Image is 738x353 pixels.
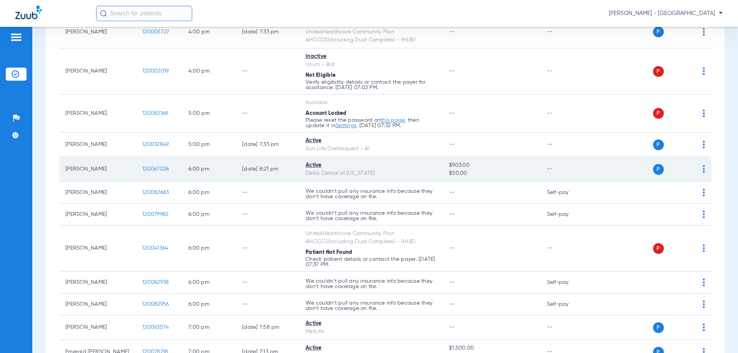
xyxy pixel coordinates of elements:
p: We couldn’t pull any insurance info because they don’t have coverage on file. [306,300,437,311]
td: 7:00 PM [182,315,236,340]
img: group-dot-blue.svg [703,189,705,196]
div: Active [306,137,437,145]
input: Search for patients [96,6,192,21]
span: 120079982 [142,212,168,217]
span: 120067026 [142,166,169,172]
td: -- [236,48,299,94]
td: 4:00 PM [182,48,236,94]
td: Self-pay [541,204,593,225]
iframe: Chat Widget [700,316,738,353]
td: -- [541,315,593,340]
span: -- [449,245,455,251]
span: 120082956 [142,302,169,307]
img: Zuub Logo [15,6,42,19]
img: group-dot-blue.svg [703,210,705,218]
span: Account Locked [306,111,347,116]
td: -- [541,16,593,48]
span: P [653,164,664,175]
td: Self-pay [541,272,593,293]
img: group-dot-blue.svg [703,278,705,286]
td: [PERSON_NAME] [59,157,136,182]
span: $903.00 [449,161,534,169]
td: Self-pay [541,293,593,315]
td: [PERSON_NAME] [59,204,136,225]
div: Active [306,344,437,352]
span: $50.00 [449,169,534,177]
td: 6:00 PM [182,272,236,293]
p: We couldn’t pull any insurance info because they don’t have coverage on file. [306,278,437,289]
td: -- [236,293,299,315]
img: group-dot-blue.svg [703,67,705,75]
span: 120063574 [142,325,169,330]
img: group-dot-blue.svg [703,141,705,148]
span: -- [449,325,455,330]
td: [DATE] 8:21 PM [236,157,299,182]
span: 120032849 [142,142,169,147]
td: -- [541,133,593,157]
img: group-dot-blue.svg [703,165,705,173]
td: -- [236,272,299,293]
span: -- [449,302,455,307]
td: [PERSON_NAME] [59,16,136,48]
span: P [653,66,664,77]
span: Not Eligible [306,73,336,78]
span: -- [449,29,455,35]
td: -- [541,225,593,272]
td: [PERSON_NAME] [59,182,136,204]
span: P [653,139,664,150]
span: 120041364 [142,245,168,251]
span: 120005727 [142,29,169,35]
p: We couldn’t pull any insurance info because they don’t have coverage on file. [306,189,437,199]
p: Verify eligibility details or contact the payer for assistance. [DATE] 07:02 PM. [306,80,437,90]
span: -- [449,280,455,285]
span: Patient Not Found [306,250,352,255]
div: Inactive [306,53,437,61]
td: [PERSON_NAME] [59,48,136,94]
span: P [653,108,664,119]
td: -- [236,94,299,133]
span: P [653,27,664,37]
td: 6:00 PM [182,225,236,272]
td: [PERSON_NAME] [59,133,136,157]
img: group-dot-blue.svg [703,300,705,308]
div: Active [306,161,437,169]
td: 5:00 PM [182,94,236,133]
td: 5:00 PM [182,133,236,157]
span: 120082168 [142,111,168,116]
p: We couldn’t pull any insurance info because they don’t have coverage on file. [306,210,437,221]
td: 6:00 PM [182,293,236,315]
span: P [653,243,664,254]
a: Settings [336,123,356,128]
span: -- [449,111,455,116]
p: Please reset the password on , then update it in . [DATE] 07:32 PM. [306,118,437,128]
td: 4:00 PM [182,16,236,48]
span: 120082938 [142,280,169,285]
div: Active [306,320,437,328]
td: -- [541,157,593,182]
span: P [653,322,664,333]
span: 120082683 [142,190,169,195]
a: this page [381,118,405,123]
td: [DATE] 7:33 PM [236,133,299,157]
span: 120002019 [142,68,169,74]
div: Delta Dental of [US_STATE] [306,169,437,177]
td: -- [541,48,593,94]
td: [PERSON_NAME] [59,315,136,340]
span: [PERSON_NAME] - [GEOGRAPHIC_DATA] [609,10,723,17]
td: [PERSON_NAME] [59,225,136,272]
div: Humana [306,99,437,107]
img: group-dot-blue.svg [703,109,705,117]
div: UnitedHealthcare Community Plan AHCCCS(including Dual Complete) - (HUB) [306,230,437,246]
img: group-dot-blue.svg [703,244,705,252]
td: [PERSON_NAME] [59,293,136,315]
td: -- [541,94,593,133]
div: Unum - Bot [306,61,437,69]
td: 6:00 PM [182,204,236,225]
div: MetLife [306,328,437,336]
td: -- [236,204,299,225]
img: hamburger-icon [10,33,22,42]
td: [DATE] 7:33 PM [236,16,299,48]
td: -- [236,182,299,204]
div: UnitedHealthcare Community Plan AHCCCS(including Dual Complete) - (HUB) [306,28,437,44]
